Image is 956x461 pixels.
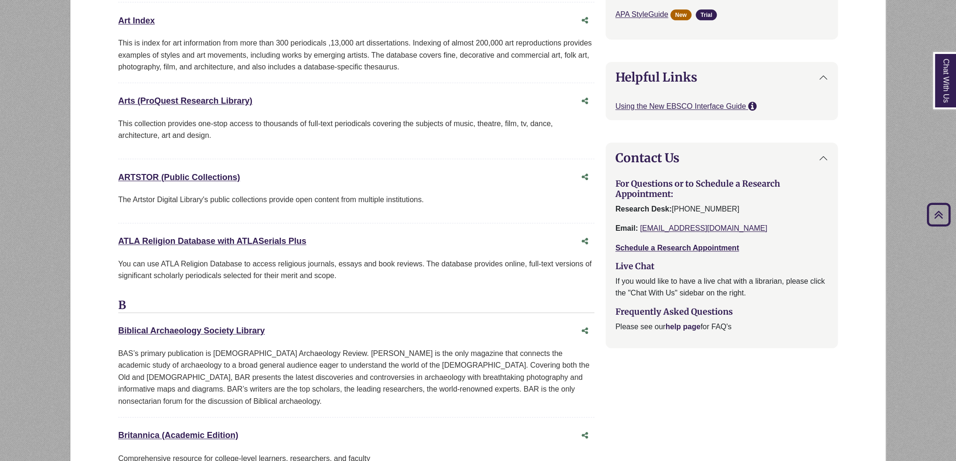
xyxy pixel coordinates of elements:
span: New [670,9,691,20]
a: APA StyleGuide [615,10,668,18]
p: This collection provides one-stop access to thousands of full-text periodicals covering the subje... [118,118,594,142]
a: Using the New EBSCO Interface Guide [615,102,748,110]
button: Share this database [576,168,594,186]
h3: For Questions or to Schedule a Research Appointment: [615,179,828,199]
button: Contact Us [606,143,837,173]
a: Britannica (Academic Edition) [118,431,238,440]
a: Schedule a Research Appointment [615,244,739,252]
h3: Frequently Asked Questions [615,307,828,317]
button: Share this database [576,233,594,250]
a: Biblical Archaeology Society Library [118,326,265,335]
strong: Research Desk: [615,205,672,213]
a: help page [665,323,700,331]
a: Back to Top [924,208,954,221]
p: If you would like to have a live chat with a librarian, please click the "Chat With Us" sidebar o... [615,275,828,299]
div: This is index for art information from more than 300 periodicals ,13,000 art dissertations. Index... [118,37,594,73]
a: ARTSTOR (Public Collections) [118,173,240,182]
a: [EMAIL_ADDRESS][DOMAIN_NAME] [640,224,767,232]
button: Share this database [576,92,594,110]
p: Please see our for FAQ's [615,321,828,333]
h3: B [118,299,594,313]
button: Helpful Links [606,62,837,92]
p: The Artstor Digital Library's public collections provide open content from multiple institutions. [118,194,594,206]
p: [PHONE_NUMBER] [615,203,828,215]
a: Art Index [118,16,155,25]
a: ATLA Religion Database with ATLASerials Plus [118,236,306,246]
button: Share this database [576,12,594,30]
div: BAS’s primary publication is [DEMOGRAPHIC_DATA] Archaeology Review. [PERSON_NAME] is the only mag... [118,348,594,408]
button: Share this database [576,427,594,445]
h3: Live Chat [615,261,828,272]
button: Share this database [576,322,594,340]
span: Trial [696,9,717,20]
a: Arts (ProQuest Research Library) [118,96,252,106]
strong: Email: [615,224,638,232]
p: You can use ATLA Religion Database to access religious journals, essays and book reviews. The dat... [118,258,594,282]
